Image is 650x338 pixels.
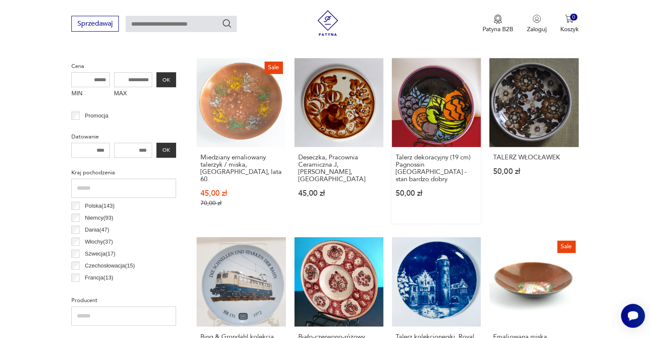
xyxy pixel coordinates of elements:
[294,58,383,223] a: Deseczka, Pracownia Ceramiczna J, Cyran, WarszawaDeseczka, Pracownia Ceramiczna J, [PERSON_NAME],...
[85,111,109,121] p: Promocja
[489,58,578,223] a: TALERZ WŁOCŁAWEKTALERZ WŁOCŁAWEK50,00 zł
[621,304,645,328] iframe: Smartsupp widget button
[527,15,547,33] button: Zaloguj
[71,62,176,71] p: Cena
[71,168,176,177] p: Kraj pochodzenia
[156,143,176,158] button: OK
[298,154,379,183] h3: Deseczka, Pracownia Ceramiczna J, [PERSON_NAME], [GEOGRAPHIC_DATA]
[493,168,574,175] p: 50,00 zł
[71,16,119,32] button: Sprzedawaj
[85,225,109,235] p: Dania ( 47 )
[85,201,115,211] p: Polska ( 143 )
[560,25,579,33] p: Koszyk
[532,15,541,23] img: Ikonka użytkownika
[482,15,513,33] a: Ikona medaluPatyna B2B
[85,285,153,294] p: [GEOGRAPHIC_DATA] ( 10 )
[85,237,113,247] p: Włochy ( 37 )
[200,190,282,197] p: 45,00 zł
[85,261,135,270] p: Czechosłowacja ( 15 )
[71,21,119,27] a: Sprzedawaj
[85,249,116,259] p: Szwecja ( 17 )
[71,87,110,101] label: MIN
[570,14,577,21] div: 0
[494,15,502,24] img: Ikona medalu
[482,15,513,33] button: Patyna B2B
[156,72,176,87] button: OK
[396,190,477,197] p: 50,00 zł
[298,190,379,197] p: 45,00 zł
[197,58,285,223] a: SaleMiedziany emaliowany talerzyk / miska, Niemcy, lata 60.Miedziany emaliowany talerzyk / miska,...
[85,213,114,223] p: Niemcy ( 93 )
[200,200,282,207] p: 70,00 zł
[200,154,282,183] h3: Miedziany emaliowany talerzyk / miska, [GEOGRAPHIC_DATA], lata 60.
[396,154,477,183] h3: Talerz dekoracyjny (19 cm) Pagnossin [GEOGRAPHIC_DATA] - stan bardzo dobry
[565,15,574,23] img: Ikona koszyka
[85,273,114,282] p: Francja ( 13 )
[527,25,547,33] p: Zaloguj
[482,25,513,33] p: Patyna B2B
[560,15,579,33] button: 0Koszyk
[71,296,176,305] p: Producent
[315,10,341,36] img: Patyna - sklep z meblami i dekoracjami vintage
[392,58,481,223] a: Talerz dekoracyjny (19 cm) Pagnossin Italy - stan bardzo dobryTalerz dekoracyjny (19 cm) Pagnossi...
[71,132,176,141] p: Datowanie
[222,18,232,29] button: Szukaj
[114,87,153,101] label: MAX
[493,154,574,161] h3: TALERZ WŁOCŁAWEK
